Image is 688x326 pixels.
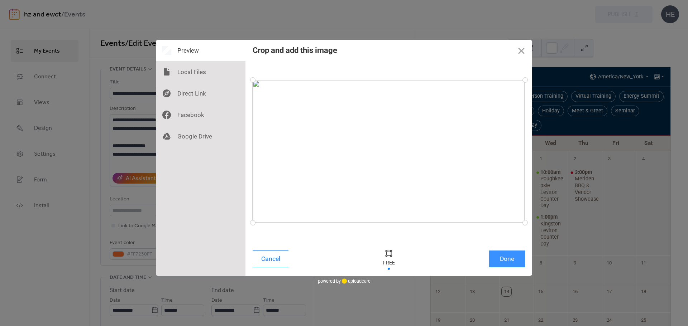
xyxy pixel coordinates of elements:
[341,278,371,284] a: uploadcare
[489,250,525,267] button: Done
[156,104,245,126] div: Facebook
[156,40,245,61] div: Preview
[253,250,288,267] button: Cancel
[156,126,245,147] div: Google Drive
[156,83,245,104] div: Direct Link
[253,46,337,55] div: Crop and add this image
[511,40,532,61] button: Close
[318,276,371,287] div: powered by
[156,61,245,83] div: Local Files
